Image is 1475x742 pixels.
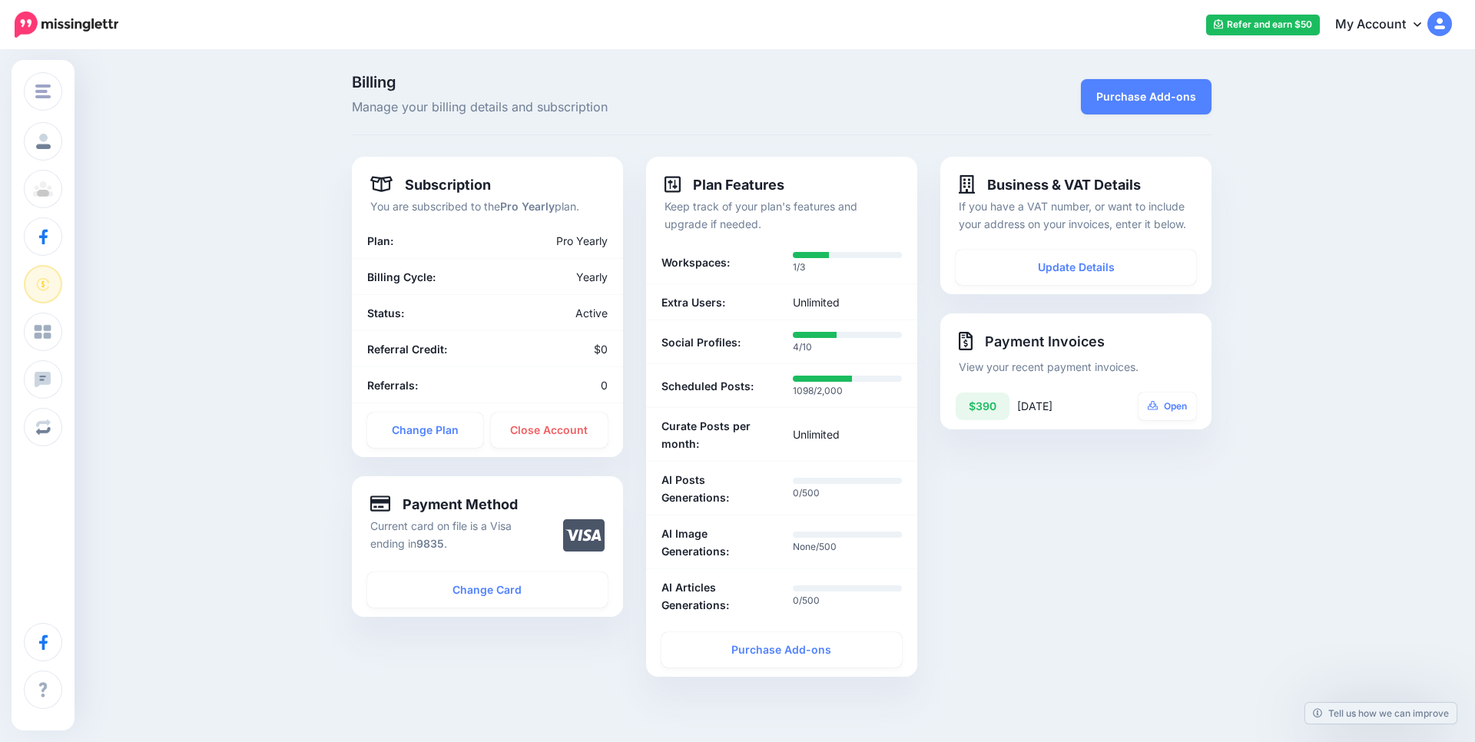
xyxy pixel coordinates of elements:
[781,417,913,452] div: Unlimited
[367,343,447,356] b: Referral Credit:
[956,393,1009,420] div: $390
[959,332,1193,350] h4: Payment Invoices
[1081,79,1211,114] a: Purchase Add-ons
[661,253,730,271] b: Workspaces:
[661,632,902,667] a: Purchase Add-ons
[370,197,605,215] p: You are subscribed to the plan.
[352,75,918,90] span: Billing
[15,12,118,38] img: Missinglettr
[487,304,619,322] div: Active
[370,517,540,552] p: Current card on file is a Visa ending in .
[1017,393,1109,420] div: [DATE]
[661,525,771,560] b: AI Image Generations:
[1305,703,1457,724] a: Tell us how we can improve
[793,539,902,555] p: None/500
[367,306,404,320] b: Status:
[793,340,902,355] p: 4/10
[665,175,784,194] h4: Plan Features
[959,358,1193,376] p: View your recent payment invoices.
[661,293,725,311] b: Extra Users:
[661,377,754,395] b: Scheduled Posts:
[661,471,771,506] b: AI Posts Generations:
[661,578,771,614] b: AI Articles Generations:
[956,250,1196,285] a: Update Details
[370,175,492,194] h4: Subscription
[959,197,1193,233] p: If you have a VAT number, or want to include your address on your invoices, enter it below.
[367,379,418,392] b: Referrals:
[793,260,902,275] p: 1/3
[370,495,519,513] h4: Payment Method
[367,572,608,608] a: Change Card
[487,340,619,358] div: $0
[793,383,902,399] p: 1098/2,000
[1320,6,1452,44] a: My Account
[959,175,1141,194] h4: Business & VAT Details
[781,293,913,311] div: Unlimited
[367,412,484,448] a: Change Plan
[1206,15,1320,35] a: Refer and earn $50
[793,485,902,501] p: 0/500
[416,537,444,550] b: 9835
[487,268,619,286] div: Yearly
[665,197,899,233] p: Keep track of your plan's features and upgrade if needed.
[601,379,608,392] span: 0
[443,232,619,250] div: Pro Yearly
[367,234,393,247] b: Plan:
[661,417,771,452] b: Curate Posts per month:
[367,270,436,283] b: Billing Cycle:
[500,200,555,213] b: Pro Yearly
[661,333,741,351] b: Social Profiles:
[491,412,608,448] a: Close Account
[352,98,918,118] span: Manage your billing details and subscription
[1139,393,1197,420] a: Open
[35,84,51,98] img: menu.png
[793,593,902,608] p: 0/500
